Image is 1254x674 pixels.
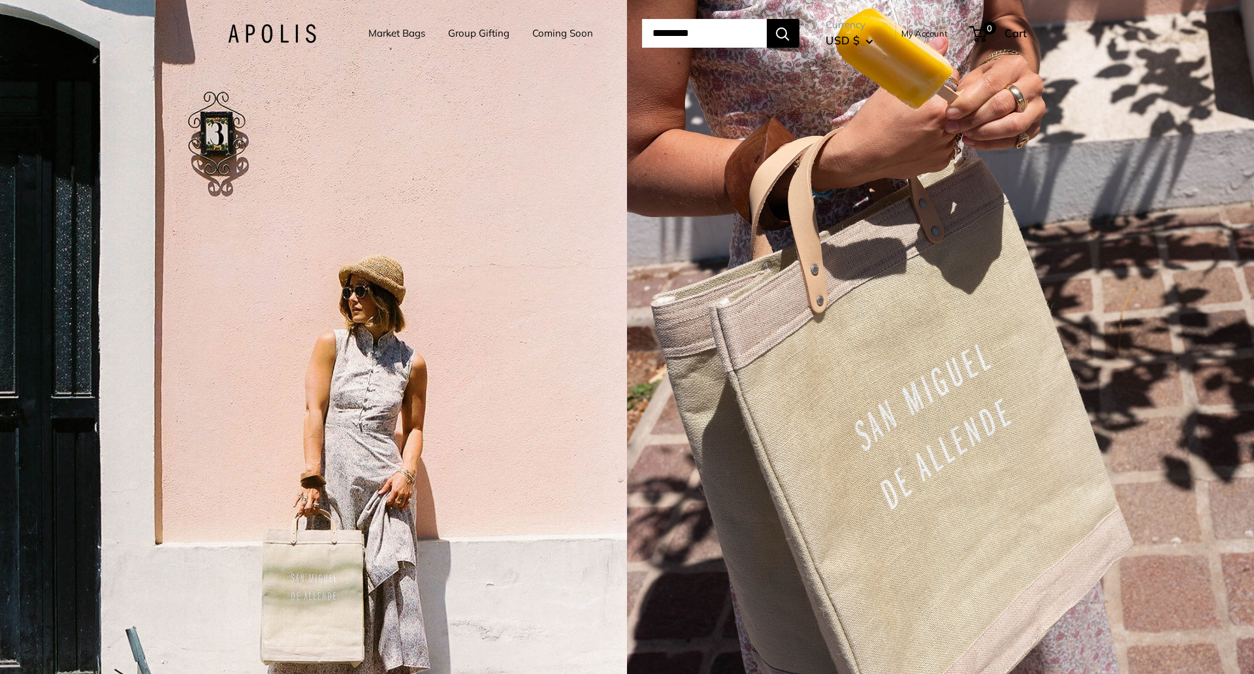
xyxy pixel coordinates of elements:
input: Search... [642,19,767,48]
span: 0 [982,22,995,35]
span: Currency [826,16,873,34]
button: USD $ [826,30,873,51]
a: Coming Soon [532,24,593,42]
button: Search [767,19,799,48]
span: Cart [1005,26,1027,40]
a: 0 Cart [971,23,1027,44]
a: Market Bags [368,24,425,42]
span: USD $ [826,33,860,47]
a: My Account [901,25,948,41]
img: Apolis [228,24,316,43]
a: Group Gifting [448,24,509,42]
